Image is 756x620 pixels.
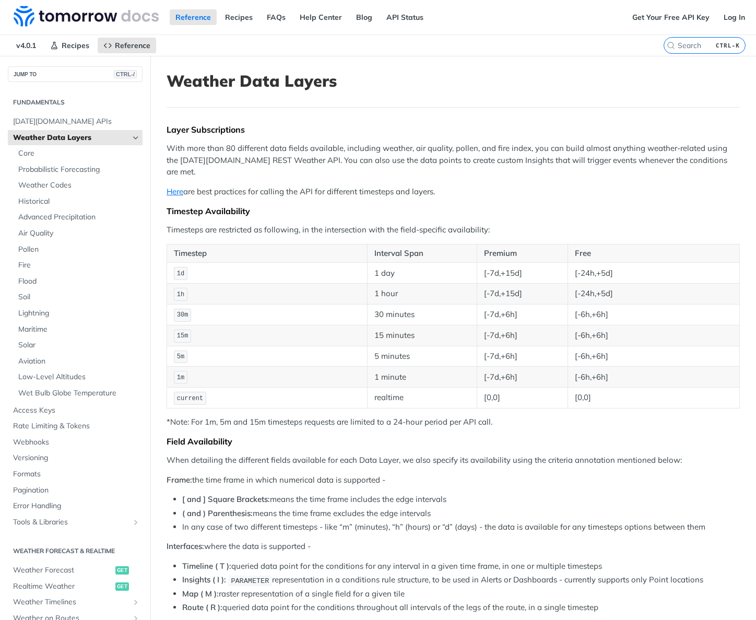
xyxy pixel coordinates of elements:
[367,284,477,305] td: 1 hour
[477,263,568,284] td: [-7d,+15d]
[167,224,740,236] p: Timesteps are restricted as following, in the intersection with the field-specific availability:
[13,306,143,321] a: Lightning
[8,403,143,418] a: Access Keys
[8,466,143,482] a: Formats
[13,369,143,385] a: Low-Level Altitudes
[132,134,140,142] button: Hide subpages for Weather Data Layers
[115,566,129,575] span: get
[8,130,143,146] a: Weather Data LayersHide subpages for Weather Data Layers
[8,114,143,130] a: [DATE][DOMAIN_NAME] APIs
[367,325,477,346] td: 15 minutes
[350,9,378,25] a: Blog
[13,421,140,431] span: Rate Limiting & Tokens
[18,340,140,350] span: Solar
[13,337,143,353] a: Solar
[132,518,140,527] button: Show subpages for Tools & Libraries
[367,388,477,408] td: realtime
[13,274,143,289] a: Flood
[477,325,568,346] td: [-7d,+6h]
[170,9,217,25] a: Reference
[568,325,739,346] td: [-6h,+6h]
[13,405,140,416] span: Access Keys
[13,485,140,496] span: Pagination
[568,388,739,408] td: [0,0]
[13,469,140,479] span: Formats
[182,508,740,520] li: means the time frame excludes the edge intervals
[177,311,188,319] span: 30m
[18,148,140,159] span: Core
[8,483,143,498] a: Pagination
[182,575,226,584] strong: Insights ( I ):
[18,292,140,302] span: Soil
[477,305,568,325] td: [-7d,+6h]
[13,194,143,209] a: Historical
[8,498,143,514] a: Error Handling
[13,289,143,305] a: Soil
[13,209,143,225] a: Advanced Precipitation
[13,437,140,448] span: Webhooks
[231,577,269,584] span: PARAMETER
[8,594,143,610] a: Weather TimelinesShow subpages for Weather Timelines
[477,244,568,263] th: Premium
[13,354,143,369] a: Aviation
[13,242,143,258] a: Pollen
[8,579,143,594] a: Realtime Weatherget
[8,563,143,578] a: Weather Forecastget
[182,521,740,533] li: In any case of two different timesteps - like “m” (minutes), “h” (hours) or “d” (days) - the data...
[568,367,739,388] td: [-6h,+6h]
[18,388,140,399] span: Wet Bulb Globe Temperature
[13,133,129,143] span: Weather Data Layers
[13,501,140,511] span: Error Handling
[13,322,143,337] a: Maritime
[367,346,477,367] td: 5 minutes
[44,38,95,53] a: Recipes
[167,124,740,135] div: Layer Subscriptions
[367,367,477,388] td: 1 minute
[167,206,740,216] div: Timestep Availability
[13,178,143,193] a: Weather Codes
[18,372,140,382] span: Low-Level Altitudes
[718,9,751,25] a: Log In
[115,41,150,50] span: Reference
[132,598,140,606] button: Show subpages for Weather Timelines
[568,244,739,263] th: Free
[182,494,270,504] strong: [ and ] Square Brackets:
[568,263,739,284] td: [-24h,+5d]
[13,453,140,463] span: Versioning
[182,588,740,600] li: raster representation of a single field for a given tile
[182,560,740,572] li: queried data point for the conditions for any interval in a given time frame, in one or multiple ...
[167,475,192,485] strong: Frame:
[18,165,140,175] span: Probabilistic Forecasting
[13,258,143,273] a: Fire
[182,494,740,506] li: means the time frame includes the edge intervals
[8,450,143,466] a: Versioning
[167,541,204,551] strong: Interfaces:
[568,305,739,325] td: [-6h,+6h]
[381,9,429,25] a: API Status
[177,332,188,340] span: 15m
[13,517,129,528] span: Tools & Libraries
[182,574,740,586] li: representation in a conditions rule structure, to be used in Alerts or Dashboards - currently sup...
[261,9,291,25] a: FAQs
[568,346,739,367] td: [-6h,+6h]
[18,196,140,207] span: Historical
[167,436,740,447] div: Field Availability
[477,284,568,305] td: [-7d,+15d]
[182,602,222,612] strong: Route ( R ):
[18,180,140,191] span: Weather Codes
[177,270,184,277] span: 1d
[627,9,715,25] a: Get Your Free API Key
[367,263,477,284] td: 1 day
[13,581,113,592] span: Realtime Weather
[367,305,477,325] td: 30 minutes
[167,186,740,198] p: are best practices for calling the API for different timesteps and layers.
[18,356,140,367] span: Aviation
[219,9,258,25] a: Recipes
[18,276,140,287] span: Flood
[13,597,129,607] span: Weather Timelines
[167,244,368,263] th: Timestep
[477,367,568,388] td: [-7d,+6h]
[10,38,42,53] span: v4.0.1
[8,66,143,82] button: JUMP TOCTRL-/
[167,474,740,486] p: the time frame in which numerical data is supported -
